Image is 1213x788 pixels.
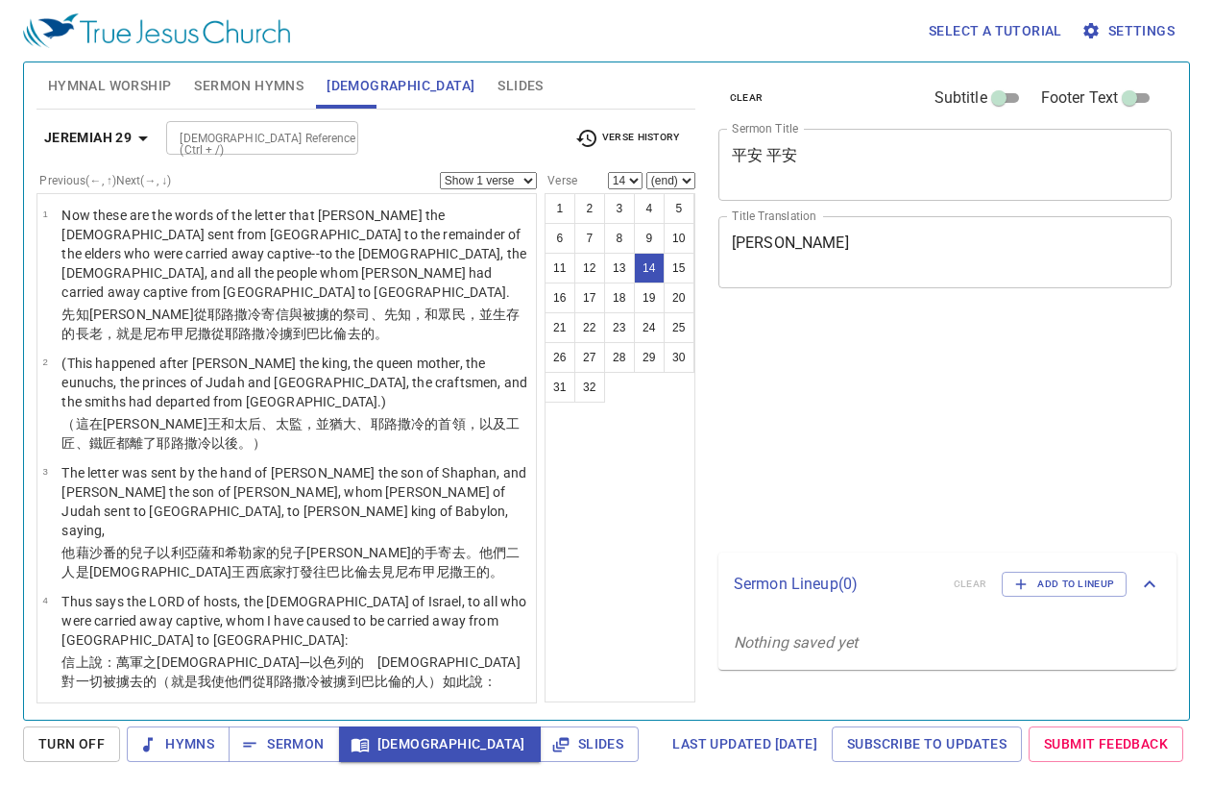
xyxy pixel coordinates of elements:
[574,312,605,343] button: 22
[327,74,474,98] span: [DEMOGRAPHIC_DATA]
[664,223,694,254] button: 10
[23,726,120,762] button: Turn Off
[61,416,520,451] wh3204: 王
[157,435,265,451] wh3318: 耶路撒冷
[604,193,635,224] button: 3
[545,223,575,254] button: 6
[61,307,520,341] wh5612: 與被擄
[286,564,503,579] wh6667: 打發
[42,357,47,367] span: 2
[604,223,635,254] button: 8
[61,414,530,453] p: （這在[PERSON_NAME]
[634,342,665,373] button: 29
[476,564,503,579] wh4428: 的。
[23,13,290,48] img: True Jesus Church
[61,702,451,721] p: Build houses and dwell in them; plant gardens and eat their fruit.
[634,223,665,254] button: 9
[545,342,575,373] button: 26
[575,127,679,150] span: Verse History
[157,674,497,689] wh1473: （就是我使他們從耶路撒冷
[545,193,575,224] button: 1
[61,545,520,579] wh501: 和希勒家
[293,326,388,341] wh1540: 到巴比倫
[564,124,691,153] button: Verse History
[320,674,497,689] wh3389: 被擄
[38,732,105,756] span: Turn Off
[279,326,388,341] wh3389: 擄
[76,435,266,451] wh2796: 、鐵匠
[634,193,665,224] button: 4
[44,126,132,150] b: Jeremiah 29
[48,74,172,98] span: Hymnal Worship
[142,732,214,756] span: Hymns
[711,308,1083,545] iframe: from-child
[634,312,665,343] button: 24
[555,732,623,756] span: Slides
[921,13,1070,49] button: Select a tutorial
[545,175,577,186] label: Verse
[664,283,694,313] button: 20
[664,342,694,373] button: 30
[61,654,520,689] wh559: ：萬軍
[42,209,47,219] span: 1
[604,312,635,343] button: 23
[211,326,388,341] wh5019: 從耶路撒冷
[483,674,497,689] wh559: ：
[545,283,575,313] button: 16
[61,326,388,341] wh3499: 的長老
[604,283,635,313] button: 18
[61,307,520,341] wh5030: [PERSON_NAME]
[665,726,825,762] a: Last updated [DATE]
[664,193,694,224] button: 5
[313,564,503,579] wh7971: 往巴比倫
[934,86,987,110] span: Subtitle
[1085,19,1175,43] span: Settings
[929,19,1062,43] span: Select a tutorial
[734,633,859,652] i: Nothing saved yet
[1002,572,1127,597] button: Add to Lineup
[61,307,520,341] wh7971: 信
[116,435,266,451] wh4525: 都離了
[672,732,817,756] span: Last updated [DATE]
[718,86,775,110] button: clear
[39,175,171,186] label: Previous (←, ↑) Next (→, ↓)
[734,573,938,596] p: Sermon Lineup ( 0 )
[127,726,230,762] button: Hymns
[401,674,497,689] wh894: 的人）如此說
[61,654,520,689] wh6635: 之[DEMOGRAPHIC_DATA]
[540,726,639,762] button: Slides
[574,342,605,373] button: 27
[348,674,497,689] wh1540: 到巴比倫
[61,545,520,579] wh1121: 以利亞薩
[61,307,520,341] wh3389: 寄
[354,732,525,756] span: [DEMOGRAPHIC_DATA]
[238,435,265,451] wh310: 。）
[497,74,543,98] span: Slides
[604,253,635,283] button: 13
[211,435,266,451] wh3389: 以後
[1044,732,1168,756] span: Submit Feedback
[574,283,605,313] button: 17
[172,127,321,149] input: Type Bible Reference
[664,253,694,283] button: 15
[574,372,605,403] button: 32
[61,307,520,341] wh3414: 從耶路撒冷
[463,564,503,579] wh5019: 王
[61,463,530,540] p: The letter was sent by the hand of [PERSON_NAME] the son of Shaphan, and [PERSON_NAME] the son of...
[574,253,605,283] button: 12
[61,653,530,691] p: 信上說
[61,416,520,451] wh4428: 和太后
[664,312,694,343] button: 25
[832,726,1022,762] a: Subscribe to Updates
[229,726,339,762] button: Sermon
[246,564,504,579] wh4428: 西底家
[368,564,504,579] wh894: 去見尼布甲尼撒
[732,146,1159,183] textarea: 平安 平安
[1041,86,1119,110] span: Footer Text
[61,545,520,579] wh2518: 的兒子
[348,326,388,341] wh894: 去的。
[194,74,303,98] span: Sermon Hymns
[634,283,665,313] button: 19
[545,372,575,403] button: 31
